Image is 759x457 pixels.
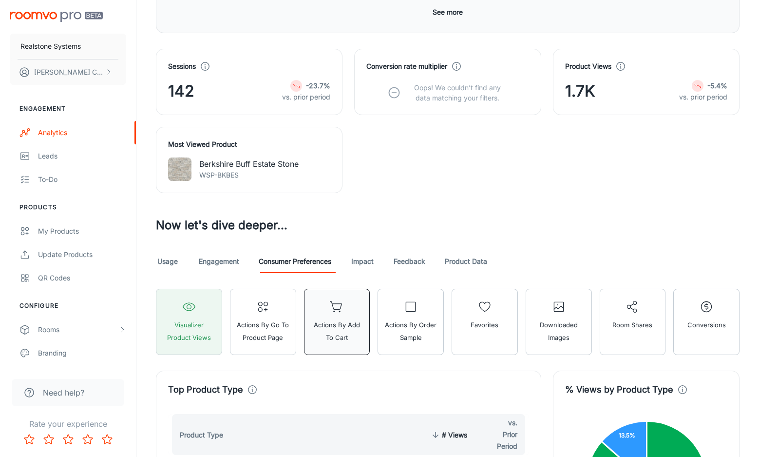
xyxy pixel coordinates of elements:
[38,324,118,335] div: Rooms
[10,34,126,59] button: Realstone Systems
[679,92,727,102] p: vs. prior period
[306,81,330,90] strong: -23.7%
[384,318,437,344] span: Actions by Order Sample
[10,60,126,85] button: [PERSON_NAME] Cumming
[20,41,81,52] p: Realstone Systems
[78,430,97,449] button: Rate 4 star
[526,289,592,355] button: Downloaded Images
[168,383,243,397] h4: Top Product Type
[565,61,611,72] h4: Product Views
[58,430,78,449] button: Rate 3 star
[156,217,740,234] h3: Now let's dive deeper...
[259,250,331,273] a: Consumer Preferences
[483,417,517,452] span: vs. Prior Period
[429,3,467,21] button: See more
[38,174,126,185] div: To-do
[38,226,126,237] div: My Products
[707,81,727,90] strong: -5.4%
[156,250,179,273] a: Usage
[532,318,586,344] span: Downloaded Images
[304,289,370,355] button: Actions by Add to Cart
[565,79,595,103] span: 1.7K
[429,429,467,441] span: # Views
[38,127,126,138] div: Analytics
[162,318,216,344] span: Visualizer Product Views
[156,289,222,355] button: Visualizer Product Views
[378,289,444,355] button: Actions by Order Sample
[199,250,239,273] a: Engagement
[39,430,58,449] button: Rate 2 star
[236,318,290,344] span: Actions by Go To Product Page
[600,289,666,355] button: Room Shares
[282,92,330,102] p: vs. prior period
[471,318,498,331] span: Favorites
[38,249,126,260] div: Update Products
[34,67,103,78] p: [PERSON_NAME] Cumming
[43,387,84,398] span: Need help?
[565,383,673,397] h4: % Views by Product Type
[97,430,117,449] button: Rate 5 star
[310,318,364,344] span: Actions by Add to Cart
[445,250,487,273] a: Product Data
[687,318,726,331] span: Conversions
[407,82,508,103] p: Oops! We couldn’t find any data matching your filters.
[10,12,103,22] img: Roomvo PRO Beta
[199,158,299,170] p: Berkshire Buff Estate Stone
[168,139,330,150] h4: Most Viewed Product
[199,170,299,180] p: WSP-BKBES
[38,273,126,283] div: QR Codes
[612,318,652,331] span: Room Shares
[394,250,425,273] a: Feedback
[452,289,518,355] button: Favorites
[230,289,296,355] button: Actions by Go To Product Page
[168,158,191,181] img: Berkshire Buff Estate Stone
[366,61,447,72] h4: Conversion rate multiplier
[19,430,39,449] button: Rate 1 star
[38,151,126,161] div: Leads
[673,289,740,355] button: Conversions
[168,61,196,72] h4: Sessions
[351,250,374,273] a: Impact
[38,348,126,358] div: Branding
[168,79,194,103] span: 142
[8,418,128,430] p: Rate your experience
[180,429,236,441] span: Product Type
